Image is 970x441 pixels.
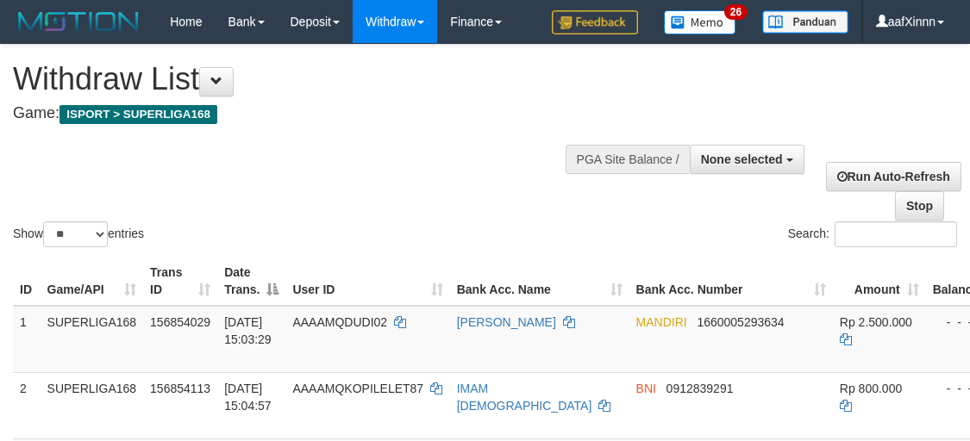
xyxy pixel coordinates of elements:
[566,145,690,174] div: PGA Site Balance /
[666,382,734,395] span: Copy 0912839291 to clipboard
[59,105,217,124] span: ISPORT > SUPERLIGA168
[13,105,629,122] h4: Game:
[690,145,804,174] button: None selected
[150,315,210,329] span: 156854029
[224,315,272,346] span: [DATE] 15:03:29
[41,257,144,306] th: Game/API: activate to sort column ascending
[664,10,736,34] img: Button%20Memo.svg
[701,152,783,166] span: None selected
[292,382,423,395] span: AAAAMQKOPILELET87
[457,382,592,413] a: IMAM [DEMOGRAPHIC_DATA]
[833,257,926,306] th: Amount: activate to sort column ascending
[150,382,210,395] span: 156854113
[697,315,784,329] span: Copy 1660005293634 to clipboard
[826,162,961,191] a: Run Auto-Refresh
[895,191,944,220] a: Stop
[636,382,656,395] span: BNI
[840,382,902,395] span: Rp 800.000
[217,257,285,306] th: Date Trans.: activate to sort column descending
[143,257,217,306] th: Trans ID: activate to sort column ascending
[292,315,387,329] span: AAAAMQDUDI02
[835,221,957,247] input: Search:
[629,257,833,306] th: Bank Acc. Number: activate to sort column ascending
[13,372,41,438] td: 2
[285,257,449,306] th: User ID: activate to sort column ascending
[43,221,108,247] select: Showentries
[13,62,629,96] h1: Withdraw List
[224,382,272,413] span: [DATE] 15:04:57
[13,9,144,34] img: MOTION_logo.png
[13,257,41,306] th: ID
[840,315,912,329] span: Rp 2.500.000
[450,257,629,306] th: Bank Acc. Name: activate to sort column ascending
[41,306,144,373] td: SUPERLIGA168
[41,372,144,438] td: SUPERLIGA168
[762,10,848,34] img: panduan.png
[552,10,638,34] img: Feedback.jpg
[13,306,41,373] td: 1
[13,221,144,247] label: Show entries
[457,315,556,329] a: [PERSON_NAME]
[788,221,957,247] label: Search:
[636,315,687,329] span: MANDIRI
[724,4,748,20] span: 26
